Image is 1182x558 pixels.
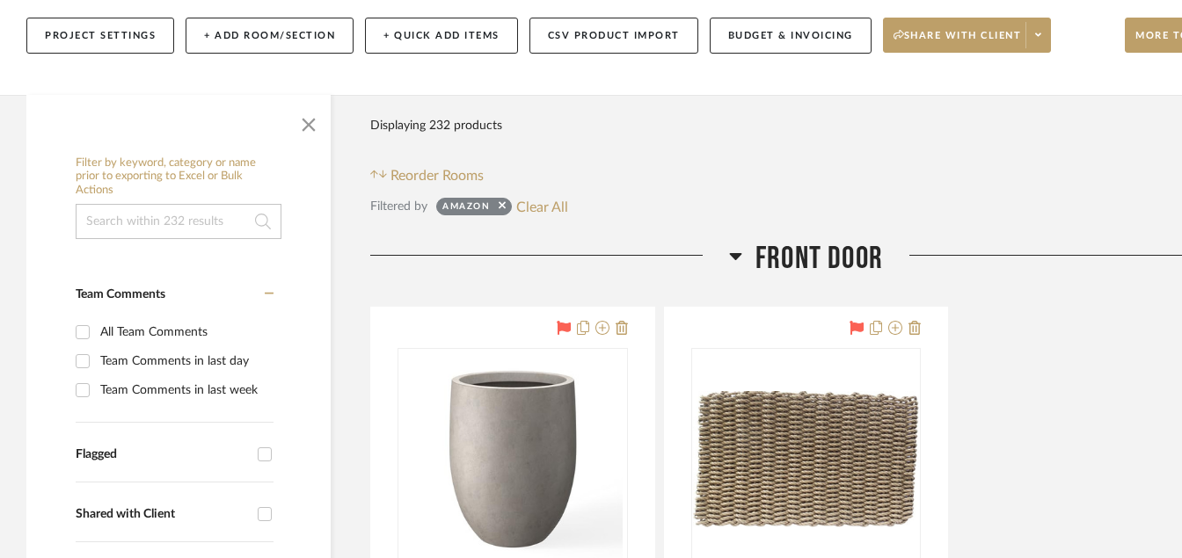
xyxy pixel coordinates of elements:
[26,18,174,54] button: Project Settings
[100,318,269,346] div: All Team Comments
[894,29,1022,55] span: Share with client
[76,156,281,198] h6: Filter by keyword, category or name prior to exporting to Excel or Bulk Actions
[529,18,698,54] button: CSV Product Import
[370,108,502,143] div: Displaying 232 products
[76,507,249,522] div: Shared with Client
[516,195,568,218] button: Clear All
[755,240,883,278] span: Front Door
[693,391,920,527] img: Outdoor Doormat, Weather-Resistant Lobster Rope, Durable, Easy-to-Clean Outdoor Entrance Mat, Han...
[883,18,1052,53] button: Share with client
[76,447,249,462] div: Flagged
[76,288,165,301] span: Team Comments
[390,165,484,186] span: Reorder Rooms
[291,104,326,139] button: Close
[186,18,354,54] button: + Add Room/Section
[710,18,872,54] button: Budget & Invoicing
[76,204,281,239] input: Search within 232 results
[100,376,269,404] div: Team Comments in last week
[370,165,484,186] button: Reorder Rooms
[370,197,427,216] div: Filtered by
[442,200,490,218] div: amazon
[365,18,518,54] button: + Quick Add Items
[100,347,269,375] div: Team Comments in last day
